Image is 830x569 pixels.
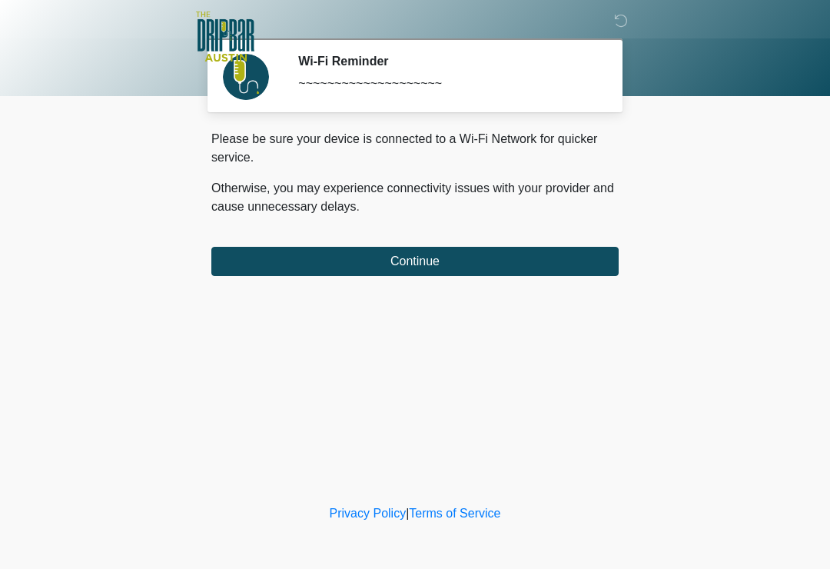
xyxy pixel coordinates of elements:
a: Privacy Policy [330,507,407,520]
p: Please be sure your device is connected to a Wi-Fi Network for quicker service. [211,130,619,167]
button: Continue [211,247,619,276]
a: | [406,507,409,520]
div: ~~~~~~~~~~~~~~~~~~~~ [298,75,596,93]
p: Otherwise, you may experience connectivity issues with your provider and cause unnecessary delays [211,179,619,216]
a: Terms of Service [409,507,500,520]
img: Agent Avatar [223,54,269,100]
span: . [357,200,360,213]
img: The DRIPBaR - Austin The Domain Logo [196,12,254,62]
